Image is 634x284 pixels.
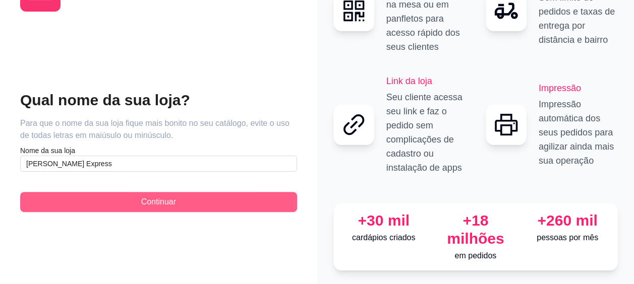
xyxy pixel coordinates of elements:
[386,90,466,175] p: Seu cliente acessa seu link e faz o pedido sem complicações de cadastro ou instalação de apps
[539,81,618,95] h2: Impressão
[539,97,618,168] p: Impressão automática dos seus pedidos para agilizar ainda mais sua operação
[20,192,297,212] button: Continuar
[342,211,426,230] div: +30 mil
[526,232,609,244] p: pessoas por mês
[434,211,517,248] div: +18 milhões
[342,232,426,244] p: cardápios criados
[20,117,297,141] article: Para que o nome da sua loja fique mais bonito no seu catálogo, evite o uso de todas letras em mai...
[20,146,297,156] article: Nome da sua loja
[386,74,466,88] h2: Link da loja
[141,196,176,208] span: Continuar
[434,250,517,262] p: em pedidos
[526,211,609,230] div: +260 mil
[20,91,297,110] h2: Qual nome da sua loja?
